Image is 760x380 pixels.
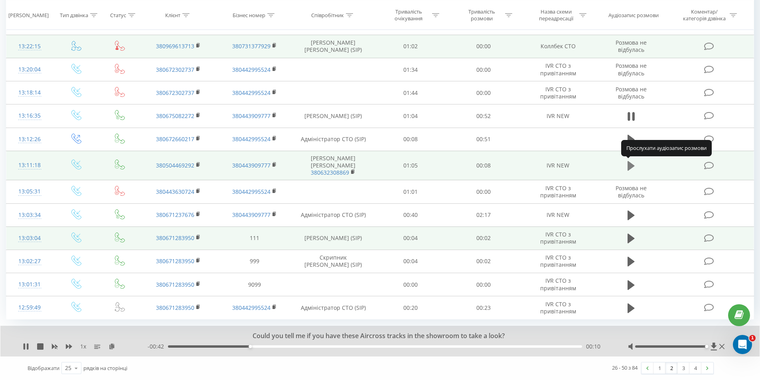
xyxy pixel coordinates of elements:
[374,250,447,273] td: 00:04
[608,12,659,18] div: Аудіозапис розмови
[689,362,701,374] a: 4
[292,296,374,319] td: Адміністратор СТО (SIP)
[520,273,596,296] td: IVR СТО з привітанням
[447,128,520,151] td: 00:51
[447,203,520,226] td: 02:17
[148,343,168,350] span: - 00:42
[232,89,270,96] a: 380442995524
[232,66,270,73] a: 380442995524
[14,158,45,173] div: 13:11:18
[374,35,447,58] td: 01:02
[156,211,194,219] a: 380671237676
[232,135,270,143] a: 380442995524
[653,362,665,374] a: 1
[677,362,689,374] a: 3
[232,161,270,169] a: 380443909777
[311,169,349,176] a: 380632308869
[156,281,194,288] a: 380671283950
[616,62,647,77] span: Розмова не відбулась
[14,184,45,199] div: 13:05:31
[14,230,45,246] div: 13:03:04
[374,273,447,296] td: 00:00
[447,250,520,273] td: 00:02
[156,234,194,242] a: 380671283950
[292,104,374,128] td: [PERSON_NAME] (SIP)
[28,364,59,372] span: Відображати
[374,104,447,128] td: 01:04
[156,135,194,143] a: 380672660217
[460,8,503,22] div: Тривалість розмови
[665,362,677,374] a: 2
[156,257,194,265] a: 380671283950
[232,211,270,219] a: 380443909777
[232,42,270,50] a: 380731377929
[14,254,45,269] div: 13:02:27
[520,250,596,273] td: IVR СТО з привітанням
[387,8,430,22] div: Тривалість очікування
[292,250,374,273] td: Скрипник [PERSON_NAME] (SIP)
[216,250,292,273] td: 999
[60,12,88,18] div: Тип дзвінка
[65,364,71,372] div: 25
[733,335,752,354] iframe: Intercom live chat
[292,35,374,58] td: [PERSON_NAME] [PERSON_NAME] (SIP)
[447,296,520,319] td: 00:23
[447,58,520,81] td: 00:00
[216,226,292,250] td: 111
[216,273,292,296] td: 9099
[232,112,270,120] a: 380443909777
[447,81,520,104] td: 00:00
[586,343,600,350] span: 00:10
[14,300,45,315] div: 12:59:49
[8,12,49,18] div: [PERSON_NAME]
[14,132,45,147] div: 13:12:26
[14,277,45,292] div: 13:01:31
[14,207,45,223] div: 13:03:34
[311,12,344,18] div: Співробітник
[292,226,374,250] td: [PERSON_NAME] (SIP)
[374,151,447,180] td: 01:05
[520,104,596,128] td: IVR NEW
[232,304,270,311] a: 380442995524
[233,12,265,18] div: Бізнес номер
[447,151,520,180] td: 00:08
[156,112,194,120] a: 380675082272
[447,35,520,58] td: 00:00
[447,273,520,296] td: 00:00
[14,108,45,124] div: 13:16:35
[156,66,194,73] a: 380672302737
[612,364,638,372] div: 26 - 50 з 84
[520,35,596,58] td: Коллбек СТО
[616,39,647,53] span: Розмова не відбулась
[156,161,194,169] a: 380504469292
[156,42,194,50] a: 380969613713
[374,81,447,104] td: 01:44
[374,226,447,250] td: 00:04
[447,104,520,128] td: 00:52
[80,343,86,350] span: 1 x
[705,345,708,348] div: Accessibility label
[249,345,252,348] div: Accessibility label
[165,12,180,18] div: Клієнт
[520,203,596,226] td: IVR NEW
[292,203,374,226] td: Адміністратор СТО (SIP)
[374,180,447,203] td: 01:01
[535,8,577,22] div: Назва схеми переадресації
[621,140,712,156] div: Прослухати аудіозапис розмови
[520,81,596,104] td: IVR СТО з привітанням
[93,332,656,341] div: Could you tell me if you have these Aircross tracks in the showroom to take a look?
[447,226,520,250] td: 00:02
[374,203,447,226] td: 00:40
[292,151,374,180] td: [PERSON_NAME] [PERSON_NAME]
[156,304,194,311] a: 380671283950
[520,226,596,250] td: IVR СТО з привітанням
[83,364,127,372] span: рядків на сторінці
[374,58,447,81] td: 01:34
[616,85,647,100] span: Розмова не відбулась
[14,39,45,54] div: 13:22:15
[14,62,45,77] div: 13:20:04
[520,180,596,203] td: IVR СТО з привітанням
[374,296,447,319] td: 00:20
[156,188,194,195] a: 380443630724
[749,335,756,341] span: 1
